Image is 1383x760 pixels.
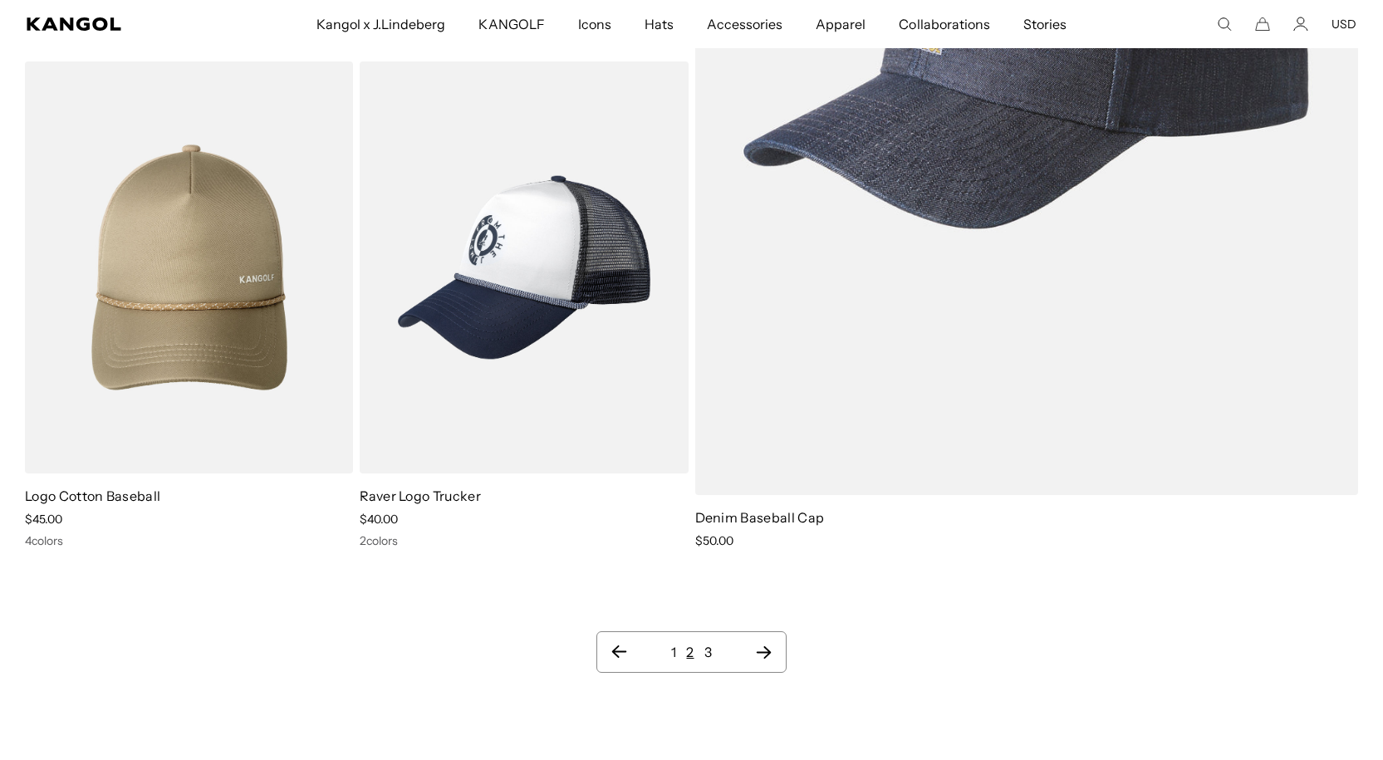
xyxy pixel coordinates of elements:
img: Logo Cotton Baseball [25,61,353,473]
button: USD [1332,17,1356,32]
button: Cart [1255,17,1270,32]
div: 4 colors [25,533,353,548]
a: Denim Baseball Cap [695,509,825,526]
a: 3 page [704,644,712,660]
span: $40.00 [360,512,398,527]
span: $50.00 [695,533,733,548]
span: $45.00 [25,512,62,527]
div: 2 colors [360,533,688,548]
a: Raver Logo Trucker [360,488,481,504]
a: Kangol [27,17,208,31]
a: Previous page [611,644,628,660]
a: Account [1293,17,1308,32]
nav: Pagination [596,631,786,673]
summary: Search here [1217,17,1232,32]
a: Next page [755,644,772,660]
a: 2 page [686,644,694,660]
a: Logo Cotton Baseball [25,488,160,504]
img: Raver Logo Trucker [360,61,688,473]
a: 1 page [671,644,676,660]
